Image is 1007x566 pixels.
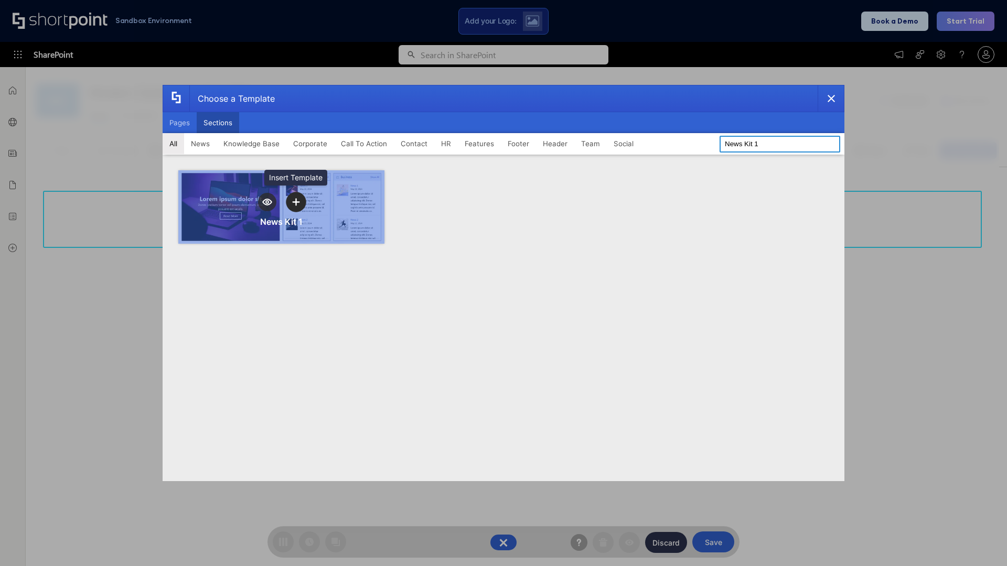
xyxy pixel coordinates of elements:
[434,133,458,154] button: HR
[458,133,501,154] button: Features
[394,133,434,154] button: Contact
[334,133,394,154] button: Call To Action
[955,516,1007,566] iframe: Chat Widget
[501,133,536,154] button: Footer
[189,85,275,112] div: Choose a Template
[536,133,574,154] button: Header
[607,133,640,154] button: Social
[286,133,334,154] button: Corporate
[720,136,840,153] input: Search
[163,133,184,154] button: All
[217,133,286,154] button: Knowledge Base
[574,133,607,154] button: Team
[163,112,197,133] button: Pages
[163,85,844,481] div: template selector
[260,216,303,227] div: News Kit 1
[184,133,217,154] button: News
[197,112,239,133] button: Sections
